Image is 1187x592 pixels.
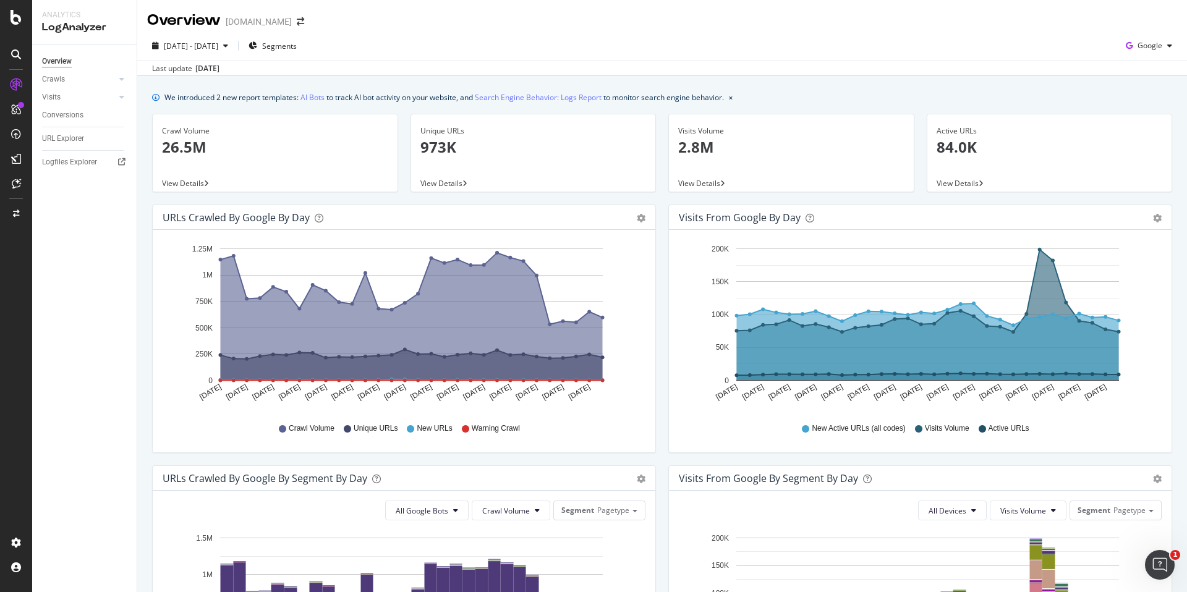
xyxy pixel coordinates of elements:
[597,505,629,515] span: Pagetype
[989,423,1029,434] span: Active URLs
[192,245,213,253] text: 1.25M
[472,423,520,434] span: Warning Crawl
[198,383,223,402] text: [DATE]
[679,240,1157,412] div: A chart.
[712,310,729,319] text: 100K
[244,36,302,56] button: Segments
[937,178,979,188] span: View Details
[1153,214,1162,222] div: gear
[354,423,398,434] span: Unique URLs
[42,132,128,145] a: URL Explorer
[330,383,354,402] text: [DATE]
[462,383,487,402] text: [DATE]
[147,10,221,31] div: Overview
[937,137,1163,158] p: 84.0K
[767,383,792,402] text: [DATE]
[297,17,304,26] div: arrow-right-arrow-left
[1004,383,1029,402] text: [DATE]
[396,505,448,516] span: All Google Bots
[951,383,976,402] text: [DATE]
[42,55,128,68] a: Overview
[793,383,818,402] text: [DATE]
[925,423,969,434] span: Visits Volume
[162,137,388,158] p: 26.5M
[152,91,1172,104] div: info banner
[42,91,116,104] a: Visits
[164,41,218,51] span: [DATE] - [DATE]
[251,383,276,402] text: [DATE]
[42,109,128,122] a: Conversions
[899,383,924,402] text: [DATE]
[356,383,381,402] text: [DATE]
[872,383,897,402] text: [DATE]
[42,132,84,145] div: URL Explorer
[937,125,1163,137] div: Active URLs
[712,245,729,253] text: 200K
[42,156,97,169] div: Logfiles Explorer
[163,240,641,412] svg: A chart.
[1000,505,1046,516] span: Visits Volume
[152,63,219,74] div: Last update
[383,383,407,402] text: [DATE]
[196,534,213,543] text: 1.5M
[42,156,128,169] a: Logfiles Explorer
[42,20,127,35] div: LogAnalyzer
[1138,40,1162,51] span: Google
[195,350,213,358] text: 250K
[385,501,469,520] button: All Google Bots
[712,277,729,286] text: 150K
[918,501,987,520] button: All Devices
[420,178,462,188] span: View Details
[978,383,1003,402] text: [DATE]
[472,501,550,520] button: Crawl Volume
[637,475,645,483] div: gear
[409,383,433,402] text: [DATE]
[195,63,219,74] div: [DATE]
[678,178,720,188] span: View Details
[1153,475,1162,483] div: gear
[1057,383,1081,402] text: [DATE]
[42,109,83,122] div: Conversions
[42,55,72,68] div: Overview
[929,505,966,516] span: All Devices
[195,324,213,332] text: 500K
[514,383,539,402] text: [DATE]
[540,383,565,402] text: [DATE]
[741,383,765,402] text: [DATE]
[164,91,724,104] div: We introduced 2 new report templates: to track AI bot activity on your website, and to monitor se...
[435,383,460,402] text: [DATE]
[990,501,1066,520] button: Visits Volume
[289,423,334,434] span: Crawl Volume
[561,505,594,515] span: Segment
[726,88,736,106] button: close banner
[202,570,213,579] text: 1M
[42,73,116,86] a: Crawls
[162,125,388,137] div: Crawl Volume
[42,73,65,86] div: Crawls
[417,423,452,434] span: New URLs
[163,472,367,484] div: URLs Crawled by Google By Segment By Day
[679,211,801,224] div: Visits from Google by day
[202,271,213,280] text: 1M
[678,137,904,158] p: 2.8M
[679,472,858,484] div: Visits from Google By Segment By Day
[482,505,530,516] span: Crawl Volume
[714,383,739,402] text: [DATE]
[637,214,645,222] div: gear
[846,383,870,402] text: [DATE]
[1145,550,1175,580] iframe: Intercom live chat
[304,383,328,402] text: [DATE]
[195,297,213,306] text: 750K
[716,344,729,352] text: 50K
[812,423,905,434] span: New Active URLs (all codes)
[1113,505,1146,515] span: Pagetype
[925,383,950,402] text: [DATE]
[1121,36,1177,56] button: Google
[1031,383,1055,402] text: [DATE]
[42,10,127,20] div: Analytics
[300,91,325,104] a: AI Bots
[475,91,602,104] a: Search Engine Behavior: Logs Report
[226,15,292,28] div: [DOMAIN_NAME]
[262,41,297,51] span: Segments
